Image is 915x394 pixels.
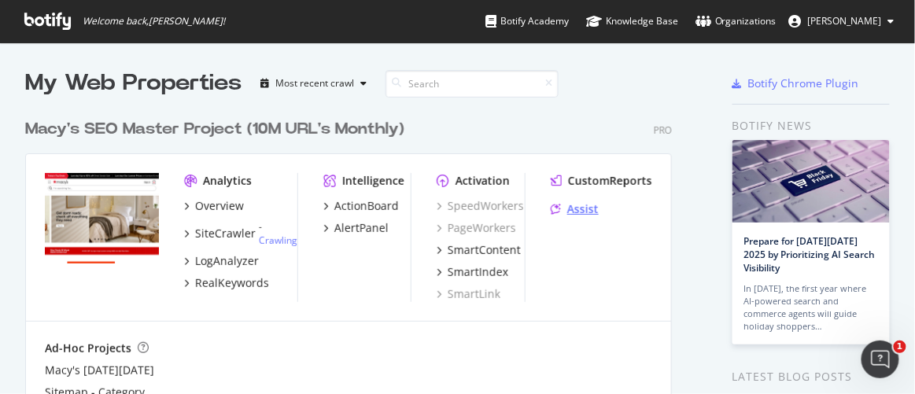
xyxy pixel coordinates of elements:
a: LogAnalyzer [184,253,259,269]
div: In [DATE], the first year where AI-powered search and commerce agents will guide holiday shoppers… [744,282,878,333]
span: Corinne Tynan [808,14,882,28]
a: Crawling [259,234,297,247]
div: LogAnalyzer [195,253,259,269]
div: Analytics [203,173,252,189]
a: ActionBoard [323,198,399,214]
div: Most recent crawl [275,79,354,88]
div: My Web Properties [25,68,242,99]
div: Botify Chrome Plugin [748,75,859,91]
div: Latest Blog Posts [732,368,890,385]
img: www.macys.com [45,173,159,264]
span: 1 [894,341,906,353]
span: Welcome back, [PERSON_NAME] ! [83,15,225,28]
div: Knowledge Base [586,13,678,29]
div: CustomReports [568,173,652,189]
a: SmartLink [437,286,500,302]
div: SiteCrawler [195,226,256,241]
div: Ad-Hoc Projects [45,341,131,356]
input: Search [386,70,559,98]
a: SmartIndex [437,264,508,280]
a: SmartContent [437,242,521,258]
a: AlertPanel [323,220,389,236]
a: Assist [551,201,599,217]
a: Macy's SEO Master Project (10M URL's Monthly) [25,118,411,141]
a: PageWorkers [437,220,516,236]
button: Most recent crawl [254,71,373,96]
button: [PERSON_NAME] [777,9,907,34]
div: ActionBoard [334,198,399,214]
a: Overview [184,198,244,214]
div: Organizations [695,13,777,29]
a: SpeedWorkers [437,198,524,214]
a: CustomReports [551,173,652,189]
a: RealKeywords [184,275,269,291]
div: - [259,220,297,247]
iframe: Intercom live chat [862,341,899,378]
div: AlertPanel [334,220,389,236]
a: Macy's [DATE][DATE] [45,363,154,378]
div: Overview [195,198,244,214]
a: Prepare for [DATE][DATE] 2025 by Prioritizing AI Search Visibility [744,234,876,274]
div: Macy's SEO Master Project (10M URL's Monthly) [25,118,404,141]
div: RealKeywords [195,275,269,291]
div: Botify Academy [485,13,569,29]
div: SmartIndex [448,264,508,280]
div: Pro [654,123,672,137]
a: SiteCrawler- Crawling [184,220,297,247]
img: Prepare for Black Friday 2025 by Prioritizing AI Search Visibility [732,140,890,223]
div: Intelligence [342,173,404,189]
div: SmartContent [448,242,521,258]
div: Botify news [732,117,890,134]
a: Botify Chrome Plugin [732,75,859,91]
div: Assist [567,201,599,217]
div: Activation [456,173,510,189]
